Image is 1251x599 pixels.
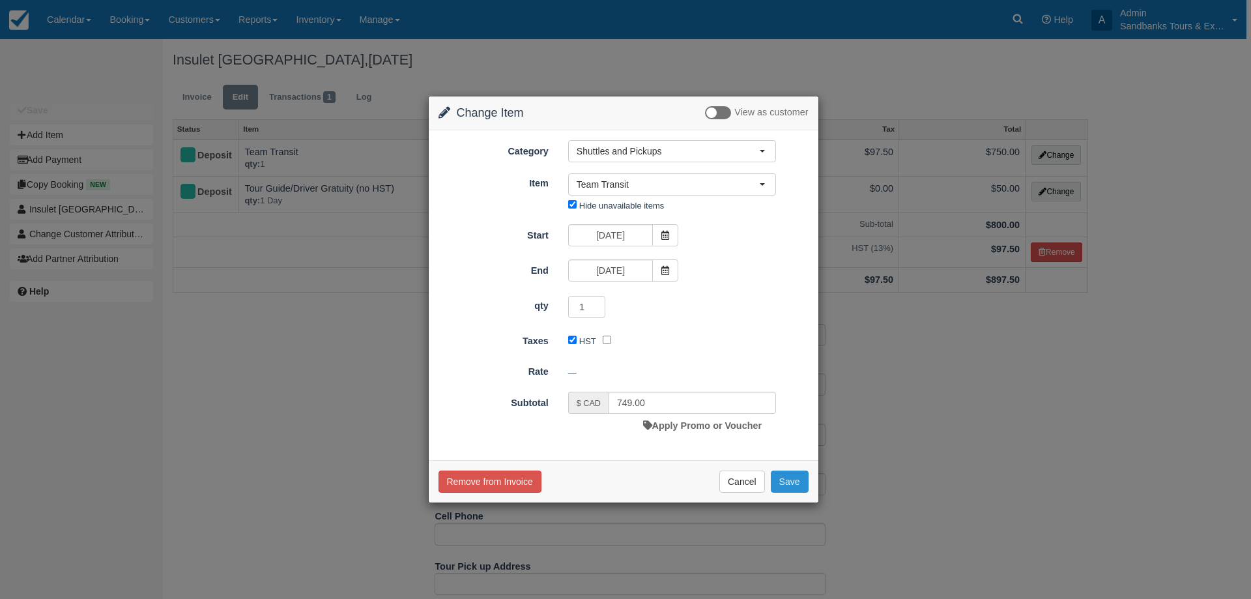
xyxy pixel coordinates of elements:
[457,106,524,119] span: Change Item
[579,336,596,346] label: HST
[429,259,558,278] label: End
[429,140,558,158] label: Category
[429,224,558,242] label: Start
[577,145,759,158] span: Shuttles and Pickups
[429,392,558,410] label: Subtotal
[439,471,541,493] button: Remove from Invoice
[429,295,558,313] label: qty
[643,420,762,431] a: Apply Promo or Voucher
[429,172,558,190] label: Item
[579,201,664,211] label: Hide unavailable items
[719,471,765,493] button: Cancel
[568,140,776,162] button: Shuttles and Pickups
[429,360,558,379] label: Rate
[771,471,809,493] button: Save
[577,178,759,191] span: Team Transit
[568,173,776,196] button: Team Transit
[577,399,601,408] small: $ CAD
[429,330,558,348] label: Taxes
[568,296,606,318] input: qty
[558,362,818,383] div: —
[734,108,808,118] span: View as customer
